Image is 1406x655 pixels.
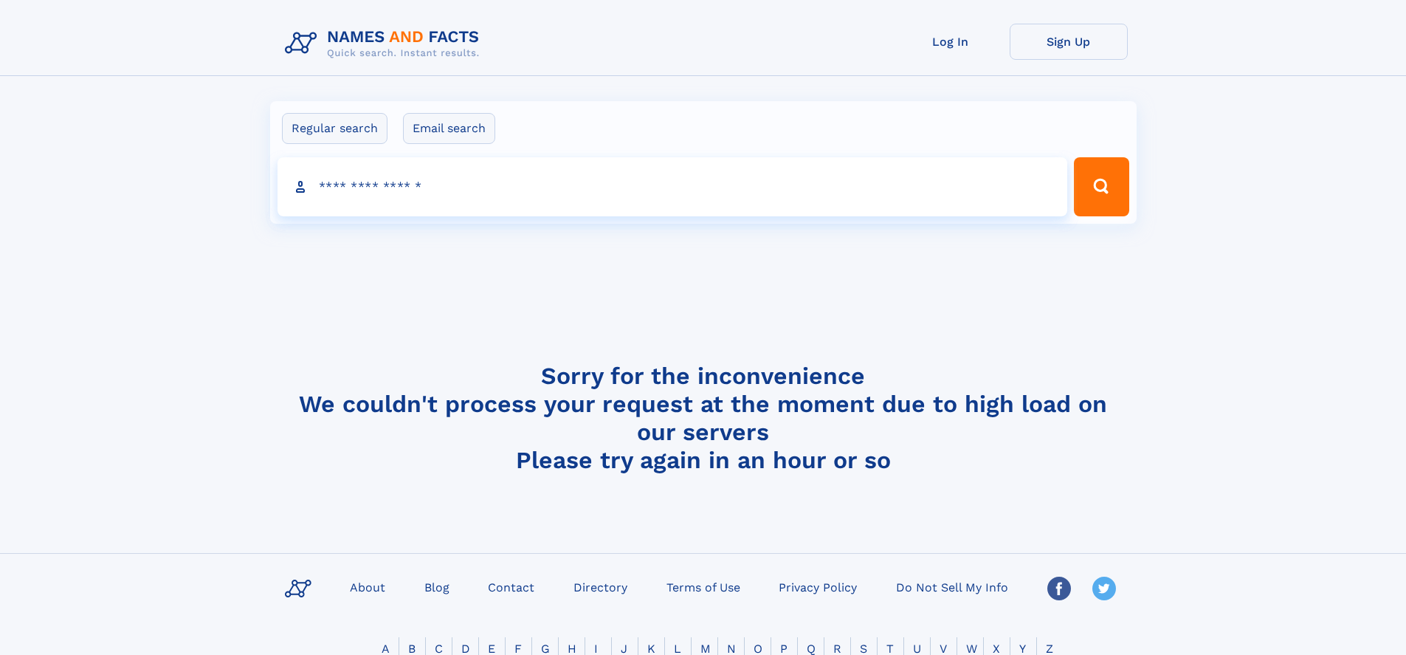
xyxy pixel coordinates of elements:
a: Contact [482,576,540,597]
label: Regular search [282,113,387,144]
a: Privacy Policy [773,576,863,597]
a: Log In [892,24,1010,60]
a: Do Not Sell My Info [890,576,1014,597]
button: Search Button [1074,157,1128,216]
a: Directory [568,576,633,597]
a: About [344,576,391,597]
h4: Sorry for the inconvenience We couldn't process your request at the moment due to high load on ou... [279,362,1128,474]
img: Facebook [1047,577,1071,600]
a: Sign Up [1010,24,1128,60]
img: Logo Names and Facts [279,24,492,64]
a: Blog [418,576,455,597]
img: Twitter [1092,577,1116,600]
input: search input [278,157,1068,216]
label: Email search [403,113,495,144]
a: Terms of Use [661,576,746,597]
